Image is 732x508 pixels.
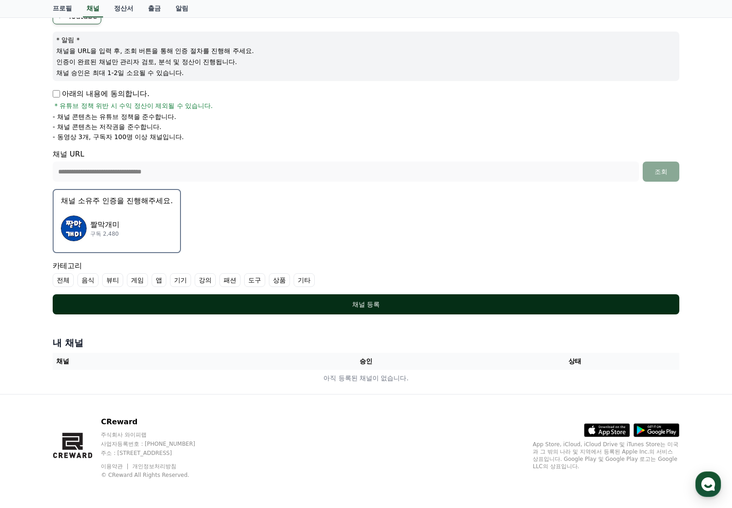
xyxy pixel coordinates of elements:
p: - 채널 콘텐츠는 저작권을 준수합니다. [53,122,161,131]
a: 대화 [60,290,118,313]
label: 패션 [219,273,240,287]
p: 아래의 내용에 동의합니다. [53,88,149,99]
div: 채널 등록 [71,300,661,309]
p: App Store, iCloud, iCloud Drive 및 iTunes Store는 미국과 그 밖의 나라 및 지역에서 등록된 Apple Inc.의 서비스 상표입니다. Goo... [533,441,679,470]
button: 조회 [643,162,679,182]
p: - 동영상 3개, 구독자 100명 이상 채널입니다. [53,132,184,141]
p: 짤막개미 [90,219,120,230]
p: 채널 소유주 인증을 진행해주세요. [61,195,173,206]
th: 채널 [53,353,262,370]
p: 채널 승인은 최대 1-2일 소요될 수 있습니다. [56,68,676,77]
label: 상품 [269,273,290,287]
p: 사업자등록번호 : [PHONE_NUMBER] [101,440,213,448]
button: 채널 소유주 인증을 진행해주세요. 짤막개미 짤막개미 구독 2,480 [53,189,181,253]
a: 홈 [3,290,60,313]
div: 카테고리 [53,260,679,287]
th: 상태 [470,353,679,370]
label: 음식 [77,273,98,287]
img: 짤막개미 [61,216,87,241]
p: 주식회사 와이피랩 [101,431,213,438]
label: 강의 [195,273,216,287]
label: 도구 [244,273,265,287]
th: 승인 [262,353,470,370]
a: 개인정보처리방침 [132,463,176,470]
td: 아직 등록된 채널이 없습니다. [53,370,679,387]
label: 기타 [294,273,315,287]
p: 구독 2,480 [90,230,120,238]
p: - 채널 콘텐츠는 유튜브 정책을 준수합니다. [53,112,176,121]
p: 채널을 URL을 입력 후, 조회 버튼을 통해 인증 절차를 진행해 주세요. [56,46,676,55]
p: © CReward All Rights Reserved. [101,471,213,479]
p: 인증이 완료된 채널만 관리자 검토, 분석 및 정산이 진행됩니다. [56,57,676,66]
span: 대화 [84,304,95,312]
span: 설정 [142,304,153,311]
div: 조회 [646,167,676,176]
h4: 내 채널 [53,336,679,349]
span: * 유튜브 정책 위반 시 수익 정산이 제외될 수 있습니다. [55,101,213,110]
p: CReward [101,416,213,427]
div: 채널 URL [53,149,679,182]
a: 이용약관 [101,463,130,470]
label: 전체 [53,273,74,287]
p: 주소 : [STREET_ADDRESS] [101,449,213,457]
label: 기기 [170,273,191,287]
label: 뷰티 [102,273,123,287]
span: 홈 [29,304,34,311]
button: 채널 등록 [53,294,679,314]
label: 앱 [152,273,166,287]
a: 설정 [118,290,176,313]
label: 게임 [127,273,148,287]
